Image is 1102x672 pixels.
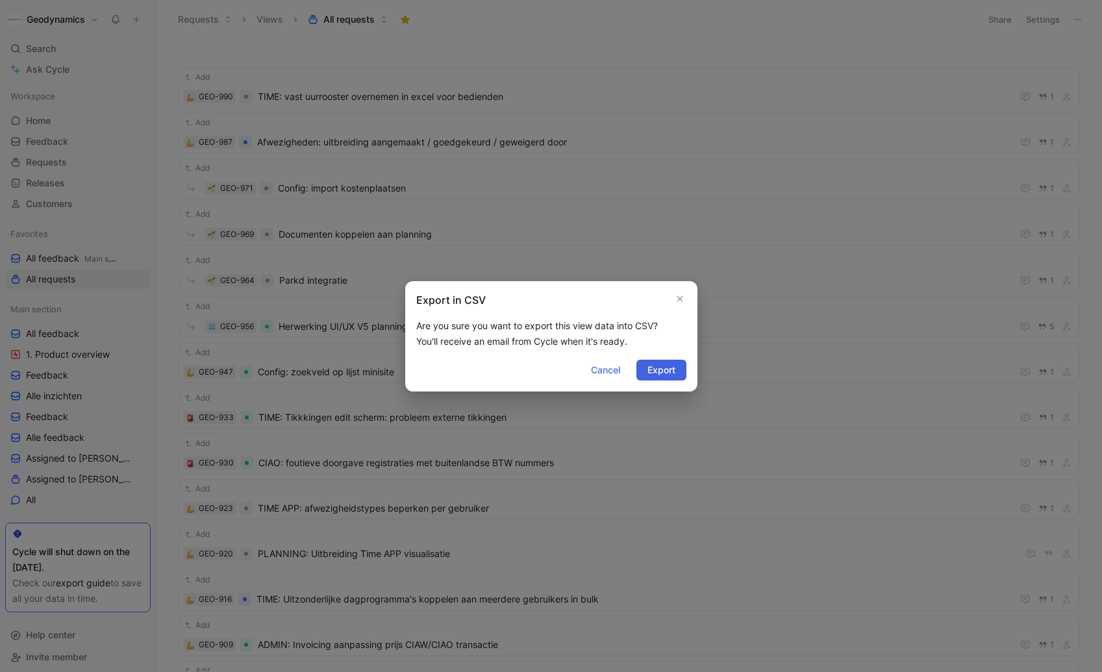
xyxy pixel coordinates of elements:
[580,360,631,380] button: Cancel
[416,292,486,308] h2: Export in CSV
[416,318,686,349] div: Are you sure you want to export this view data into CSV? You'll receive an email from Cycle when ...
[591,362,620,378] span: Cancel
[647,362,675,378] span: Export
[636,360,686,380] button: Export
